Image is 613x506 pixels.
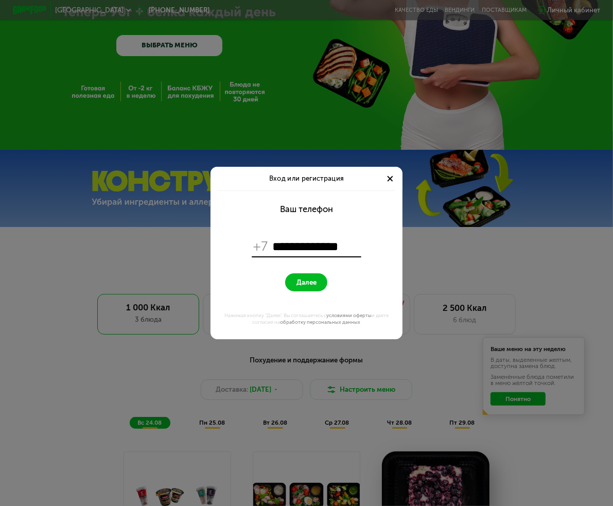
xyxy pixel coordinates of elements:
[253,238,268,254] span: +7
[216,312,397,325] div: Нажимая кнопку "Далее", Вы соглашаетесь с и даете согласие на
[280,319,360,325] a: обработку персональных данных
[326,312,372,318] a: условиями оферты
[280,204,333,215] div: Ваш телефон
[285,273,327,292] button: Далее
[269,175,344,182] span: Вход или регистрация
[296,278,317,287] span: Далее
